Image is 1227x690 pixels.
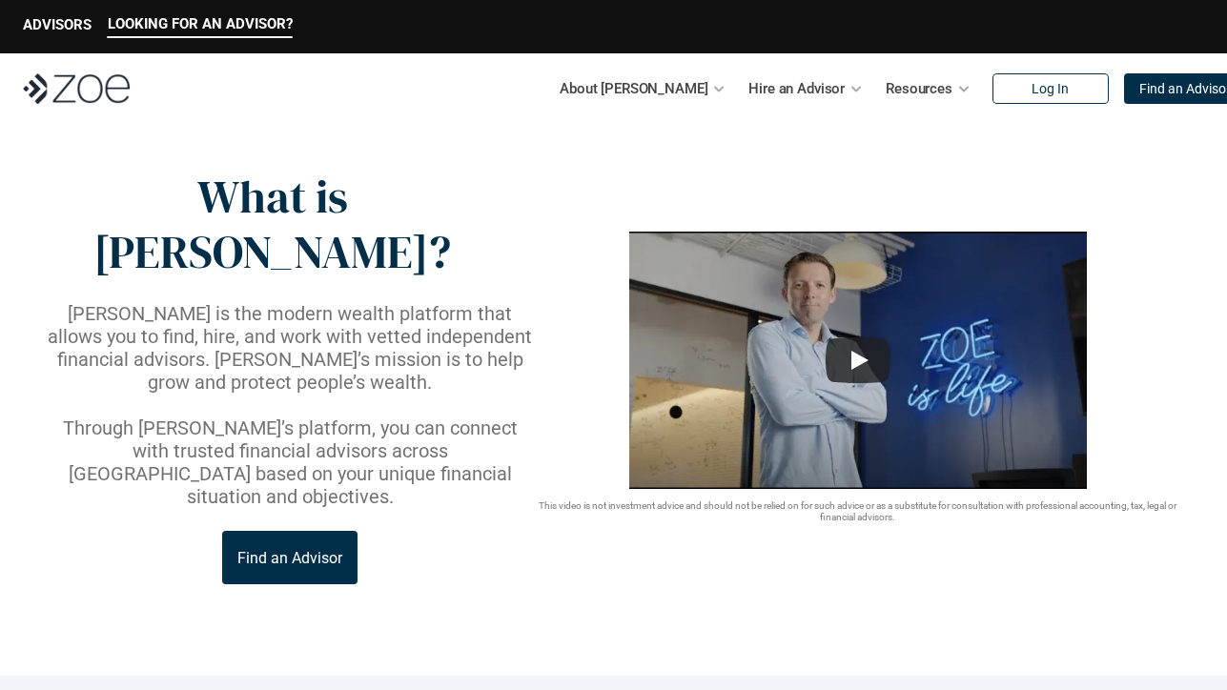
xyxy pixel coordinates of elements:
img: sddefault.webp [629,232,1087,489]
p: ADVISORS [23,16,92,33]
p: Log In [1032,81,1069,97]
p: Through [PERSON_NAME]’s platform, you can connect with trusted financial advisors across [GEOGRAP... [46,416,534,508]
p: LOOKING FOR AN ADVISOR? [108,15,293,32]
p: [PERSON_NAME] is the modern wealth platform that allows you to find, hire, and work with vetted i... [46,302,534,394]
p: Find an Advisor [237,549,342,567]
button: Play [826,337,890,383]
p: This video is not investment advice and should not be relied on for such advice or as a substitut... [534,500,1181,523]
p: What is [PERSON_NAME]? [46,170,499,279]
p: Hire an Advisor [748,74,845,103]
p: Resources [886,74,952,103]
a: Log In [992,73,1109,104]
a: Find an Advisor [222,531,358,584]
p: About [PERSON_NAME] [560,74,707,103]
